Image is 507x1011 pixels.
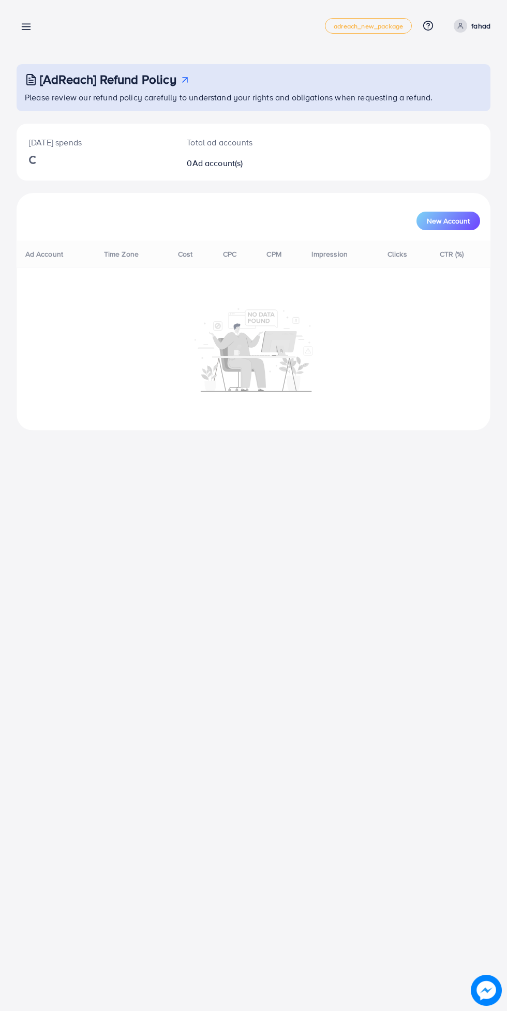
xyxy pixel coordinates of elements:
p: fahad [471,20,490,32]
a: adreach_new_package [325,18,412,34]
h3: [AdReach] Refund Policy [40,72,176,87]
img: image [471,975,502,1006]
span: Ad account(s) [192,157,243,169]
a: fahad [450,19,490,33]
button: New Account [416,212,480,230]
h2: 0 [187,158,280,168]
span: adreach_new_package [334,23,403,29]
p: Total ad accounts [187,136,280,148]
span: New Account [427,217,470,225]
p: [DATE] spends [29,136,162,148]
p: Please review our refund policy carefully to understand your rights and obligations when requesti... [25,91,484,103]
